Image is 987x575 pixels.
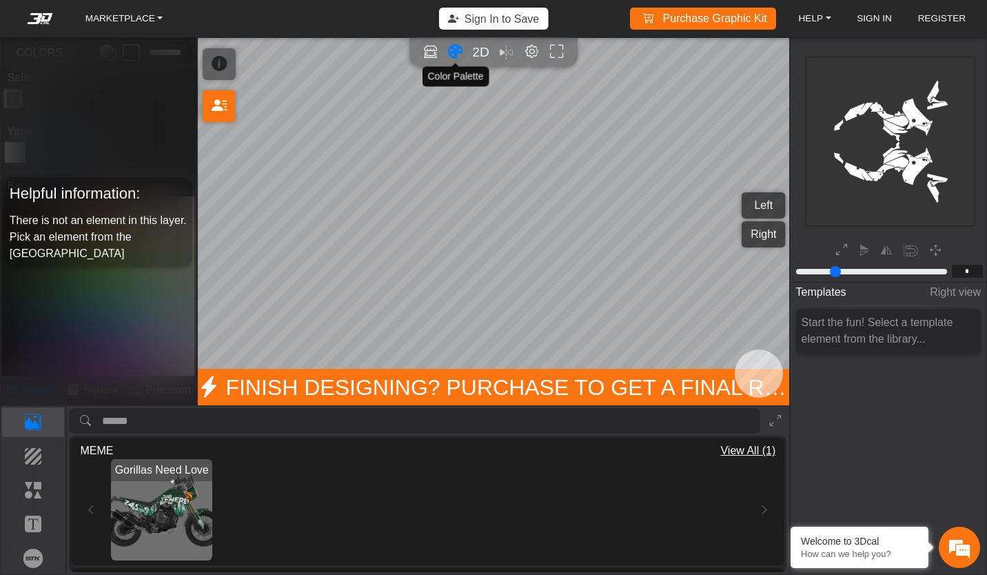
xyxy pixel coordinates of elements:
[423,67,489,87] div: Color Palette
[720,443,775,459] span: View All (1)
[80,9,169,29] a: MARKETPLACE
[177,407,263,450] div: Articles
[764,408,786,434] button: Expand Library
[913,9,972,29] a: REGISTER
[796,280,846,305] span: Templates
[925,241,946,262] button: Pan
[801,549,918,559] p: How can we help you?
[7,432,92,441] span: Conversation
[10,214,187,259] span: There is not an element in this layer. Pick an element from the [GEOGRAPHIC_DATA]
[522,43,542,63] button: Editor settings
[111,459,212,561] img: Gorillas Need Love undefined
[7,359,263,407] textarea: Type your message and hit 'Enter'
[831,241,852,262] button: Expand 2D editor
[439,8,549,30] button: Sign In to Save
[112,462,210,478] span: Gorillas Need Love
[930,280,981,305] span: Right view
[802,316,953,345] span: Start the fun! Select a template element from the library...
[471,43,491,63] button: 2D
[102,408,760,434] input: search asset
[742,221,785,248] button: Right
[472,45,489,59] span: 2D
[801,536,918,547] div: Welcome to 3Dcal
[198,369,788,406] span: Finish Designing? Purchase to get a final review
[547,43,567,63] button: Full screen
[742,192,785,219] button: Left
[445,41,467,63] button: Color tool
[15,71,36,92] div: Navigation go back
[10,181,188,206] h5: Helpful information:
[92,407,178,450] div: FAQs
[92,72,252,90] div: Chat with us now
[634,8,773,30] a: Purchase Graphic Kit
[851,9,897,29] a: SIGN IN
[111,459,212,561] div: View Gorillas Need Love
[80,162,190,293] span: We're online!
[420,43,440,63] button: Open in Showroom
[793,9,837,29] a: HELP
[226,7,259,40] div: Minimize live chat window
[80,443,113,459] span: MEME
